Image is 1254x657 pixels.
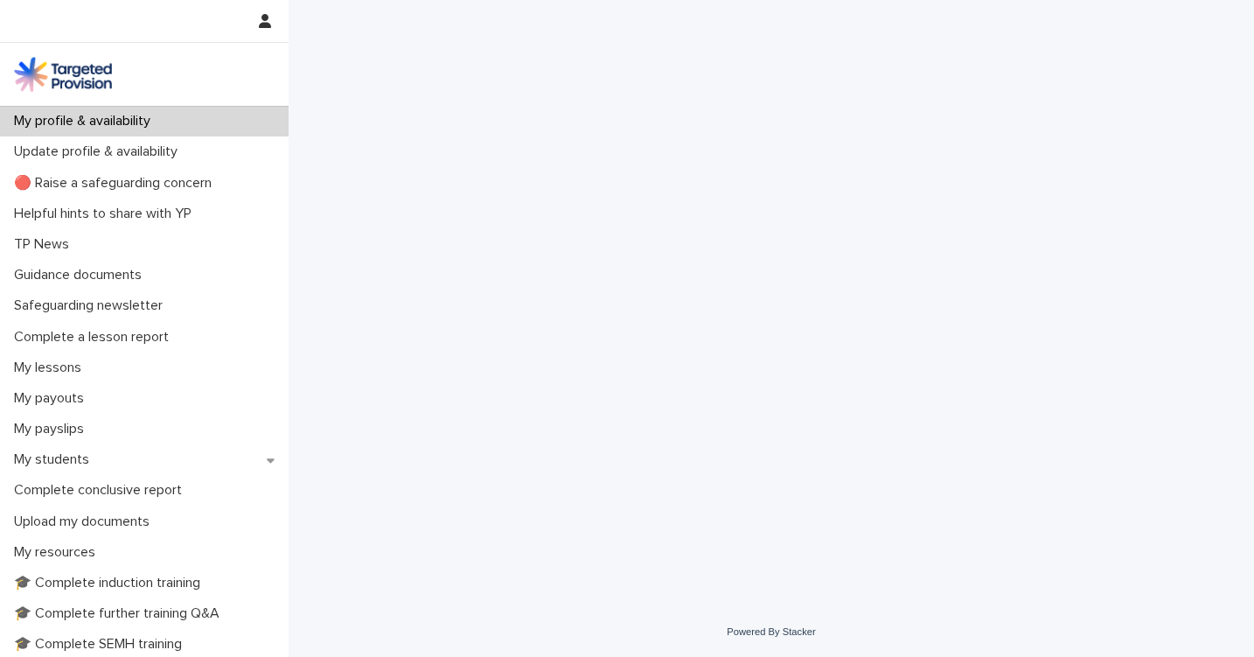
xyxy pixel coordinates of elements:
p: My profile & availability [7,113,164,129]
p: Update profile & availability [7,143,192,160]
p: My lessons [7,360,95,376]
p: My students [7,451,103,468]
p: My payouts [7,390,98,407]
p: Upload my documents [7,514,164,530]
p: 🎓 Complete SEMH training [7,636,196,653]
p: My payslips [7,421,98,437]
p: Complete a lesson report [7,329,183,346]
p: 🎓 Complete further training Q&A [7,605,233,622]
p: Safeguarding newsletter [7,297,177,314]
p: My resources [7,544,109,561]
p: Guidance documents [7,267,156,283]
p: Complete conclusive report [7,482,196,499]
a: Powered By Stacker [727,626,815,637]
p: Helpful hints to share with YP [7,206,206,222]
p: 🎓 Complete induction training [7,575,214,591]
img: M5nRWzHhSzIhMunXDL62 [14,57,112,92]
p: TP News [7,236,83,253]
p: 🔴 Raise a safeguarding concern [7,175,226,192]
